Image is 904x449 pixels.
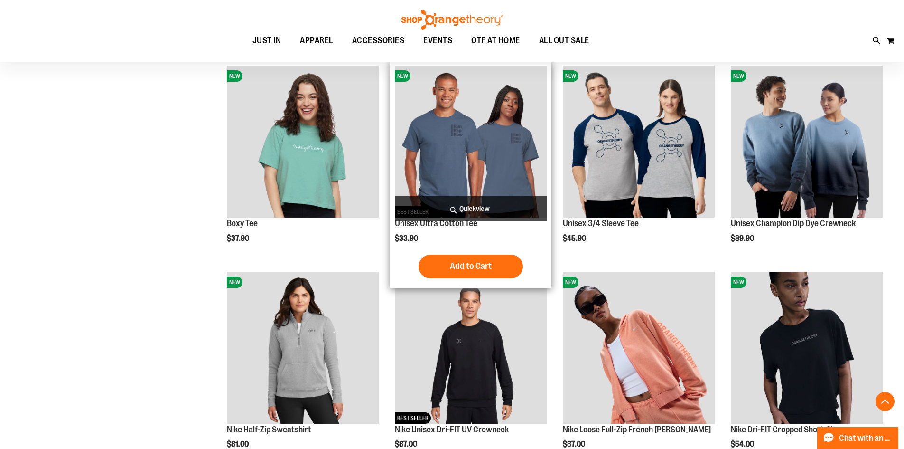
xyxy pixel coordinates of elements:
[563,70,578,82] span: NEW
[227,272,379,424] img: Nike Half-Zip Sweatshirt
[563,66,715,219] a: Unisex 3/4 Sleeve TeeNEW
[563,272,715,424] img: Nike Loose Full-Zip French Terry Hoodie
[227,425,311,434] a: Nike Half-Zip Sweatshirt
[876,392,895,411] button: Back To Top
[227,66,379,219] a: Boxy TeeNEW
[300,30,333,51] span: APPAREL
[731,272,883,425] a: Nike Dri-FIT Cropped Short-SleeveNEW
[395,66,547,219] a: Unisex Ultra Cotton TeeNEWBEST SELLER
[227,440,250,449] span: $81.00
[395,412,431,424] span: BEST SELLER
[227,234,251,243] span: $37.90
[731,425,849,434] a: Nike Dri-FIT Cropped Short-Sleeve
[395,425,509,434] a: Nike Unisex Dri-FIT UV Crewneck
[252,30,281,51] span: JUST IN
[395,66,547,218] img: Unisex Ultra Cotton Tee
[563,219,639,228] a: Unisex 3/4 Sleeve Tee
[471,30,520,51] span: OTF AT HOME
[731,440,755,449] span: $54.00
[395,272,547,425] a: Nike Unisex Dri-FIT UV CrewneckNEWBEST SELLER
[400,10,504,30] img: Shop Orangetheory
[731,272,883,424] img: Nike Dri-FIT Cropped Short-Sleeve
[563,425,711,434] a: Nike Loose Full-Zip French [PERSON_NAME]
[395,234,419,243] span: $33.90
[395,272,547,424] img: Nike Unisex Dri-FIT UV Crewneck
[539,30,589,51] span: ALL OUT SALE
[395,219,477,228] a: Unisex Ultra Cotton Tee
[563,234,587,243] span: $45.90
[222,61,383,267] div: product
[731,66,883,218] img: Unisex Champion Dip Dye Crewneck
[390,61,551,288] div: product
[731,70,746,82] span: NEW
[395,70,410,82] span: NEW
[227,277,242,288] span: NEW
[419,255,523,278] button: Add to Cart
[352,30,405,51] span: ACCESSORIES
[817,427,899,449] button: Chat with an Expert
[731,277,746,288] span: NEW
[227,219,258,228] a: Boxy Tee
[839,434,893,443] span: Chat with an Expert
[395,196,547,221] a: Quickview
[563,272,715,425] a: Nike Loose Full-Zip French Terry HoodieNEW
[731,234,755,243] span: $89.90
[450,261,492,271] span: Add to Cart
[731,66,883,219] a: Unisex Champion Dip Dye CrewneckNEW
[563,66,715,218] img: Unisex 3/4 Sleeve Tee
[423,30,452,51] span: EVENTS
[227,66,379,218] img: Boxy Tee
[227,70,242,82] span: NEW
[563,440,587,449] span: $87.00
[395,440,419,449] span: $87.00
[726,61,887,267] div: product
[227,272,379,425] a: Nike Half-Zip SweatshirtNEW
[731,219,856,228] a: Unisex Champion Dip Dye Crewneck
[563,277,578,288] span: NEW
[558,61,719,267] div: product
